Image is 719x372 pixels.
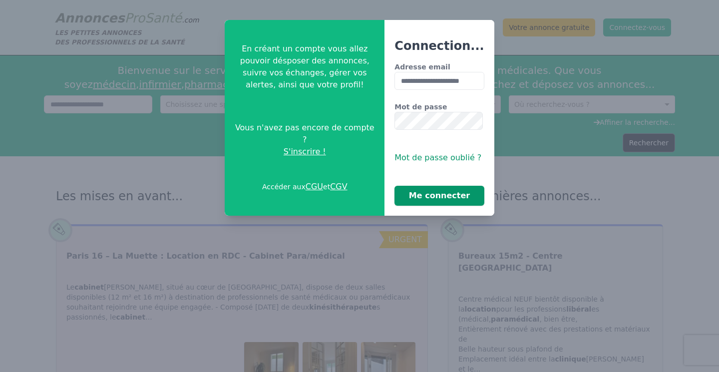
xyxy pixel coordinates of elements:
[262,181,348,193] p: Accéder aux et
[394,62,484,72] label: Adresse email
[233,122,376,146] span: Vous n'avez pas encore de compte ?
[394,102,484,112] label: Mot de passe
[306,182,323,191] a: CGU
[394,38,484,54] h3: Connection...
[233,43,376,91] p: En créant un compte vous allez pouvoir désposer des annonces, suivre vos échanges, gérer vos aler...
[394,153,481,162] span: Mot de passe oublié ?
[284,146,326,158] span: S'inscrire !
[394,186,484,206] button: Me connecter
[330,182,348,191] a: CGV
